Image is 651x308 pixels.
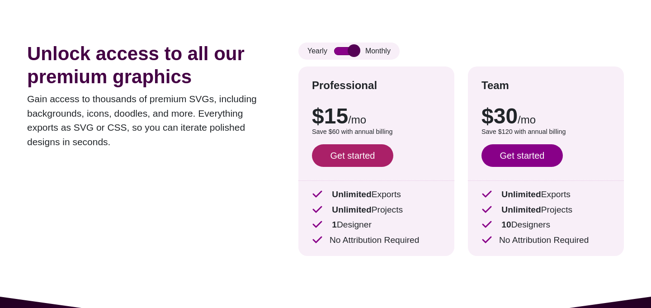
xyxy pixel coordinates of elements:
[312,218,441,232] p: Designer
[27,43,271,88] h1: Unlock access to all our premium graphics
[481,144,563,167] a: Get started
[27,92,271,149] p: Gain access to thousands of premium SVGs, including backgrounds, icons, doodles, and more. Everyt...
[312,204,441,217] p: Projects
[312,79,377,91] strong: Professional
[332,220,337,229] strong: 1
[348,114,366,126] span: /mo
[332,205,371,214] strong: Unlimited
[481,105,610,127] p: $30
[501,190,541,199] strong: Unlimited
[332,190,371,199] strong: Unlimited
[312,234,441,247] p: No Attribution Required
[298,43,400,60] div: Yearly Monthly
[312,144,393,167] a: Get started
[501,205,541,214] strong: Unlimited
[481,204,610,217] p: Projects
[312,127,441,137] p: Save $60 with annual billing
[481,188,610,201] p: Exports
[481,218,610,232] p: Designers
[312,105,441,127] p: $15
[481,79,509,91] strong: Team
[518,114,536,126] span: /mo
[312,188,441,201] p: Exports
[501,220,511,229] strong: 10
[481,127,610,137] p: Save $120 with annual billing
[481,234,610,247] p: No Attribution Required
